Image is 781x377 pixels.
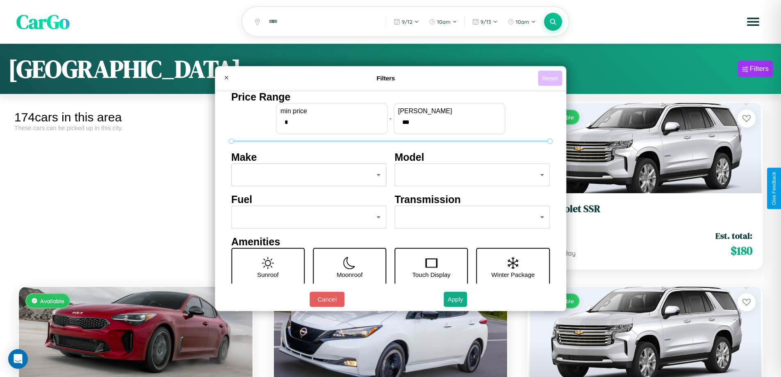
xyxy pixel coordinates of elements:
p: Touch Display [412,269,450,280]
h4: Fuel [231,194,387,206]
span: / day [558,249,576,257]
button: Reset [538,71,562,86]
h4: Make [231,151,387,163]
span: 10am [516,18,529,25]
p: Sunroof [257,269,279,280]
button: Apply [444,292,467,307]
span: 10am [437,18,451,25]
div: These cars can be picked up in this city. [14,124,257,131]
h4: Transmission [395,194,550,206]
span: Est. total: [715,230,752,242]
span: 9 / 12 [402,18,412,25]
label: [PERSON_NAME] [398,107,501,115]
button: 9/12 [389,15,423,28]
h4: Filters [234,75,538,82]
p: Moonroof [337,269,362,280]
p: - [389,113,392,124]
span: Available [40,297,64,304]
h4: Amenities [231,236,550,248]
h1: [GEOGRAPHIC_DATA] [8,52,241,86]
button: Open menu [742,10,765,33]
span: 9 / 13 [480,18,491,25]
span: $ 180 [731,242,752,259]
button: Filters [738,61,773,77]
div: Filters [750,65,769,73]
button: 9/13 [468,15,502,28]
div: Give Feedback [771,172,777,205]
div: 174 cars in this area [14,110,257,124]
h3: Chevrolet SSR [538,203,752,215]
span: CarGo [16,8,70,35]
label: min price [280,107,383,115]
div: Open Intercom Messenger [8,349,28,369]
h4: Model [395,151,550,163]
a: Chevrolet SSR2020 [538,203,752,223]
button: 10am [503,15,540,28]
button: Cancel [310,292,344,307]
button: 10am [425,15,461,28]
p: Winter Package [492,269,535,280]
h4: Price Range [231,91,550,103]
